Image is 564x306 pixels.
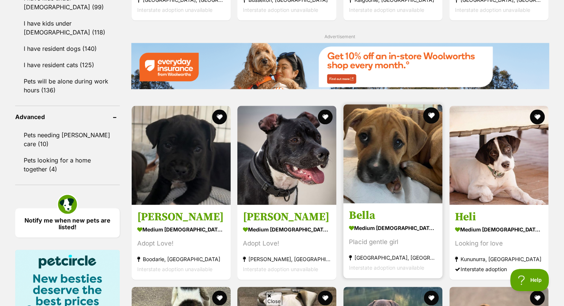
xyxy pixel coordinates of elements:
a: Pets will be alone during work hours (136) [15,73,120,98]
div: Adopt Love! [243,238,331,249]
button: favourite [318,290,333,305]
img: Bowser - Mixed breed Dog [237,106,336,205]
strong: medium [DEMOGRAPHIC_DATA] Dog [349,223,437,233]
strong: Kununurra, [GEOGRAPHIC_DATA] [455,254,543,264]
div: Placid gentle girl [349,237,437,247]
a: Heli medium [DEMOGRAPHIC_DATA] Dog Looking for love Kununurra, [GEOGRAPHIC_DATA] Interstate adoption [449,204,548,280]
span: Interstate adoption unavailable [137,266,212,272]
span: Interstate adoption unavailable [243,7,318,13]
a: [PERSON_NAME] medium [DEMOGRAPHIC_DATA] Dog Adopt Love! [PERSON_NAME], [GEOGRAPHIC_DATA] Intersta... [237,204,336,280]
iframe: Help Scout Beacon - Open [510,269,549,291]
div: Adopt Love! [137,238,225,249]
a: Everyday Insurance promotional banner [131,43,549,91]
button: favourite [423,107,439,124]
button: favourite [530,290,545,305]
strong: [PERSON_NAME], [GEOGRAPHIC_DATA] [243,254,331,264]
h3: Heli [455,210,543,224]
h3: [PERSON_NAME] [243,210,331,224]
a: I have kids under [DEMOGRAPHIC_DATA] (118) [15,16,120,40]
a: I have resident cats (125) [15,57,120,73]
img: Carla - Mixed breed Dog [132,106,231,205]
span: Interstate adoption unavailable [349,7,424,13]
div: Looking for love [455,238,543,249]
strong: medium [DEMOGRAPHIC_DATA] Dog [455,224,543,235]
button: favourite [424,290,439,305]
span: Interstate adoption unavailable [137,7,212,13]
span: Interstate adoption unavailable [455,7,530,13]
strong: Boodarie, [GEOGRAPHIC_DATA] [137,254,225,264]
strong: medium [DEMOGRAPHIC_DATA] Dog [137,224,225,235]
span: Close [266,292,282,305]
img: Everyday Insurance promotional banner [131,43,549,89]
span: Interstate adoption unavailable [349,264,424,271]
span: Advertisement [324,34,355,39]
h3: [PERSON_NAME] [137,210,225,224]
img: Heli - Mixed breed Dog [449,106,548,205]
button: favourite [212,109,227,124]
a: Notify me when new pets are listed! [15,208,120,237]
a: Bella medium [DEMOGRAPHIC_DATA] Dog Placid gentle girl [GEOGRAPHIC_DATA], [GEOGRAPHIC_DATA] Inter... [343,203,442,278]
header: Advanced [15,113,120,120]
a: Pets looking for a home together (4) [15,152,120,177]
span: Interstate adoption unavailable [243,266,318,272]
div: Interstate adoption [455,264,543,274]
strong: [GEOGRAPHIC_DATA], [GEOGRAPHIC_DATA] [349,253,437,263]
button: favourite [530,109,545,124]
strong: medium [DEMOGRAPHIC_DATA] Dog [243,224,331,235]
img: Bella - Mastiff Dog [343,104,442,203]
a: Pets needing [PERSON_NAME] care (10) [15,127,120,152]
a: [PERSON_NAME] medium [DEMOGRAPHIC_DATA] Dog Adopt Love! Boodarie, [GEOGRAPHIC_DATA] Interstate ad... [132,204,231,280]
button: favourite [212,290,227,305]
a: I have resident dogs (140) [15,41,120,56]
button: favourite [318,109,333,124]
h3: Bella [349,208,437,223]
